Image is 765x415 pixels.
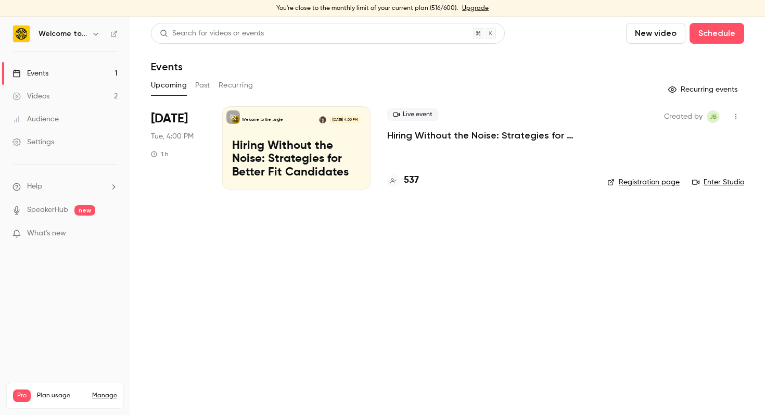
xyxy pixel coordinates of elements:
[151,106,206,190] div: Sep 30 Tue, 4:00 PM (Europe/London)
[664,81,744,98] button: Recurring events
[27,205,68,216] a: SpeakerHub
[709,110,717,123] span: JB
[151,77,187,94] button: Upcoming
[195,77,210,94] button: Past
[13,26,30,42] img: Welcome to the Jungle
[151,110,188,127] span: [DATE]
[74,205,95,216] span: new
[462,4,489,12] a: Upgrade
[387,129,591,142] a: Hiring Without the Noise: Strategies for Better Fit Candidates
[160,28,264,39] div: Search for videos or events
[27,228,66,239] span: What's new
[92,392,117,400] a: Manage
[151,131,194,142] span: Tue, 4:00 PM
[12,114,59,124] div: Audience
[690,23,744,44] button: Schedule
[37,392,86,400] span: Plan usage
[329,116,360,123] span: [DATE] 4:00 PM
[219,77,253,94] button: Recurring
[12,137,54,147] div: Settings
[707,110,719,123] span: Josie Braithwaite
[13,389,31,402] span: Pro
[387,173,419,187] a: 537
[151,150,169,158] div: 1 h
[607,177,680,187] a: Registration page
[12,91,49,102] div: Videos
[12,68,48,79] div: Events
[242,117,283,122] p: Welcome to the Jungle
[404,173,419,187] h4: 537
[319,116,326,123] img: Alysia Wanczyk
[222,106,371,190] a: Hiring Without the Noise: Strategies for Better Fit CandidatesWelcome to the JungleAlysia Wanczyk...
[27,181,42,192] span: Help
[12,181,118,192] li: help-dropdown-opener
[387,108,439,121] span: Live event
[626,23,685,44] button: New video
[39,29,87,39] h6: Welcome to the Jungle
[664,110,703,123] span: Created by
[151,60,183,73] h1: Events
[692,177,744,187] a: Enter Studio
[232,140,361,180] p: Hiring Without the Noise: Strategies for Better Fit Candidates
